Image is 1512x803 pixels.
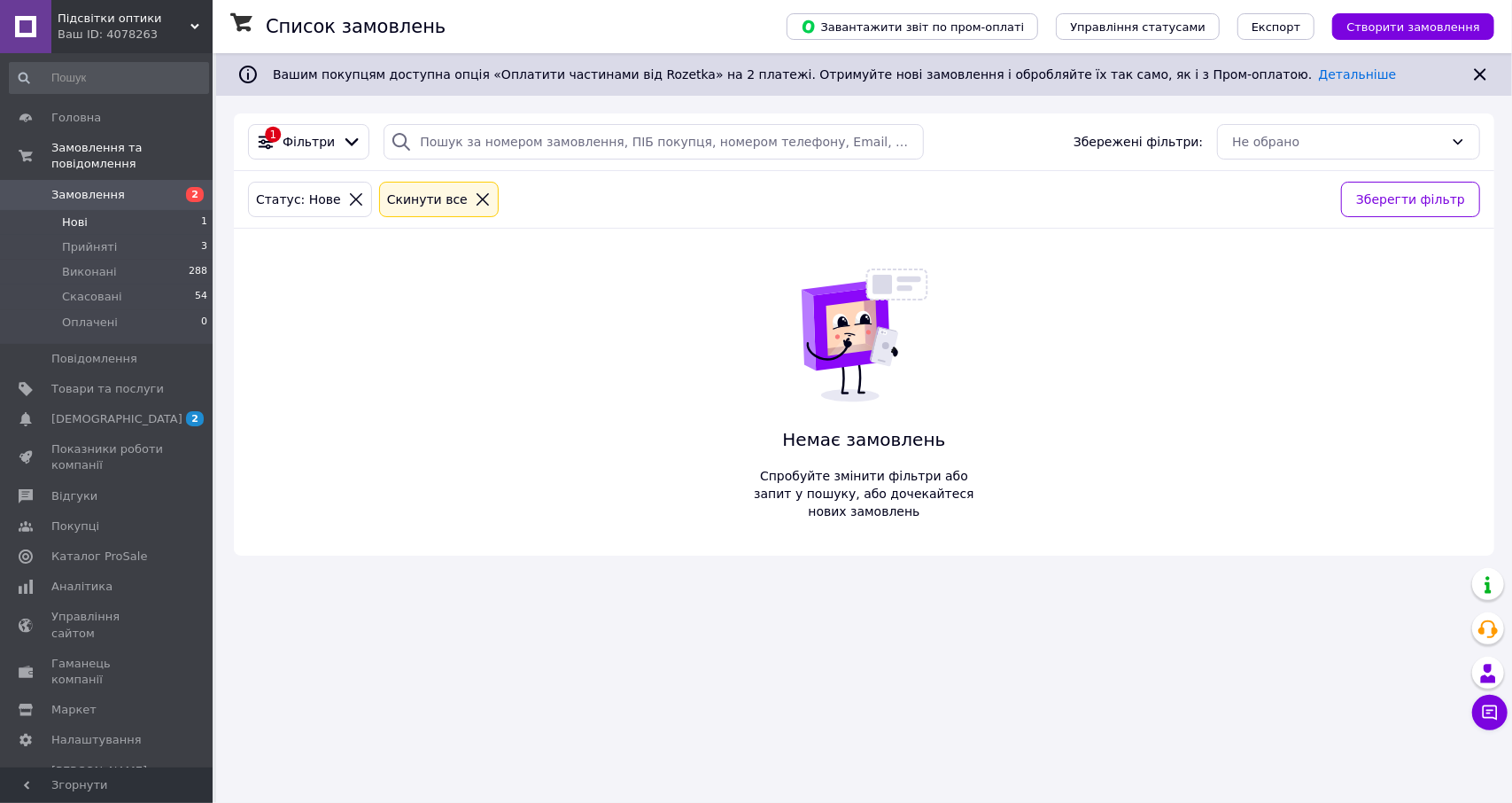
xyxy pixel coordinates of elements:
span: Створити замовлення [1346,20,1480,34]
span: Зберегти фільтр [1356,190,1465,209]
h1: Список замовлень [266,16,446,37]
span: Замовлення [51,187,125,203]
button: Створити замовлення [1332,13,1494,40]
span: Підсвітки оптики [58,11,190,27]
span: Товари та послуги [51,381,164,397]
button: Зберегти фільтр [1341,182,1480,217]
span: Нові [62,214,88,230]
span: Прийняті [62,239,117,255]
span: [DEMOGRAPHIC_DATA] [51,411,182,427]
span: 2 [186,411,204,426]
span: Відгуки [51,488,97,504]
span: Оплачені [62,315,118,331]
span: Вашим покупцям доступна опція «Оплатити частинами від Rozetka» на 2 платежі. Отримуйте нові замов... [273,67,1396,82]
div: Статус: Нове [252,190,345,209]
span: Скасовані [62,289,122,305]
button: Управління статусами [1056,13,1220,40]
a: Детальніше [1319,67,1397,82]
span: Спробуйте змінити фільтри або запит у пошуку, або дочекайтеся нових замовлень [748,467,981,520]
span: Налаштування [51,732,142,748]
span: Збережені фільтри: [1074,133,1203,151]
span: Завантажити звіт по пром-оплаті [801,19,1024,35]
span: Маркет [51,702,97,718]
span: Замовлення та повідомлення [51,140,213,172]
input: Пошук [9,62,209,94]
span: Покупці [51,518,99,534]
div: Ваш ID: 4078263 [58,27,213,43]
button: Чат з покупцем [1472,695,1508,730]
button: Експорт [1237,13,1315,40]
input: Пошук за номером замовлення, ПІБ покупця, номером телефону, Email, номером накладної [384,124,923,160]
span: Каталог ProSale [51,549,147,565]
span: 1 [201,214,207,230]
span: Аналітика [51,579,112,595]
span: Управління статусами [1070,20,1206,34]
span: Немає замовлень [748,427,981,453]
span: Експорт [1252,20,1301,34]
span: Управління сайтом [51,609,164,641]
span: Повідомлення [51,351,137,367]
a: Створити замовлення [1314,19,1494,33]
button: Завантажити звіт по пром-оплаті [787,13,1038,40]
span: 3 [201,239,207,255]
span: 0 [201,315,207,331]
span: Виконані [62,264,117,280]
span: 288 [189,264,207,280]
span: Гаманець компанії [51,656,164,688]
span: Показники роботи компанії [51,441,164,473]
span: 2 [186,187,204,202]
span: Головна [51,110,101,126]
span: 54 [195,289,207,305]
div: Cкинути все [384,190,471,209]
div: Не обрано [1232,132,1444,152]
span: Фільтри [283,133,335,151]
